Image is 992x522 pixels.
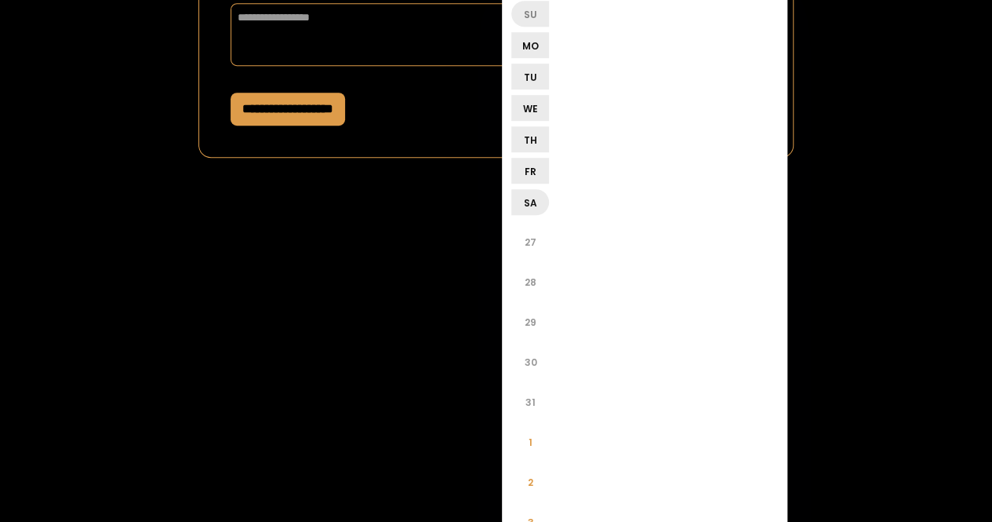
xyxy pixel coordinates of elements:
li: Mo [511,32,549,58]
li: Th [511,126,549,152]
li: Tu [511,64,549,89]
li: We [511,95,549,121]
li: 29 [511,303,549,341]
li: 2 [511,463,549,501]
li: Su [511,1,549,27]
li: Fr [511,158,549,184]
li: 27 [511,223,549,261]
li: Sa [511,189,549,215]
li: 1 [511,423,549,461]
li: 30 [511,343,549,381]
li: 28 [511,263,549,301]
li: 31 [511,383,549,421]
